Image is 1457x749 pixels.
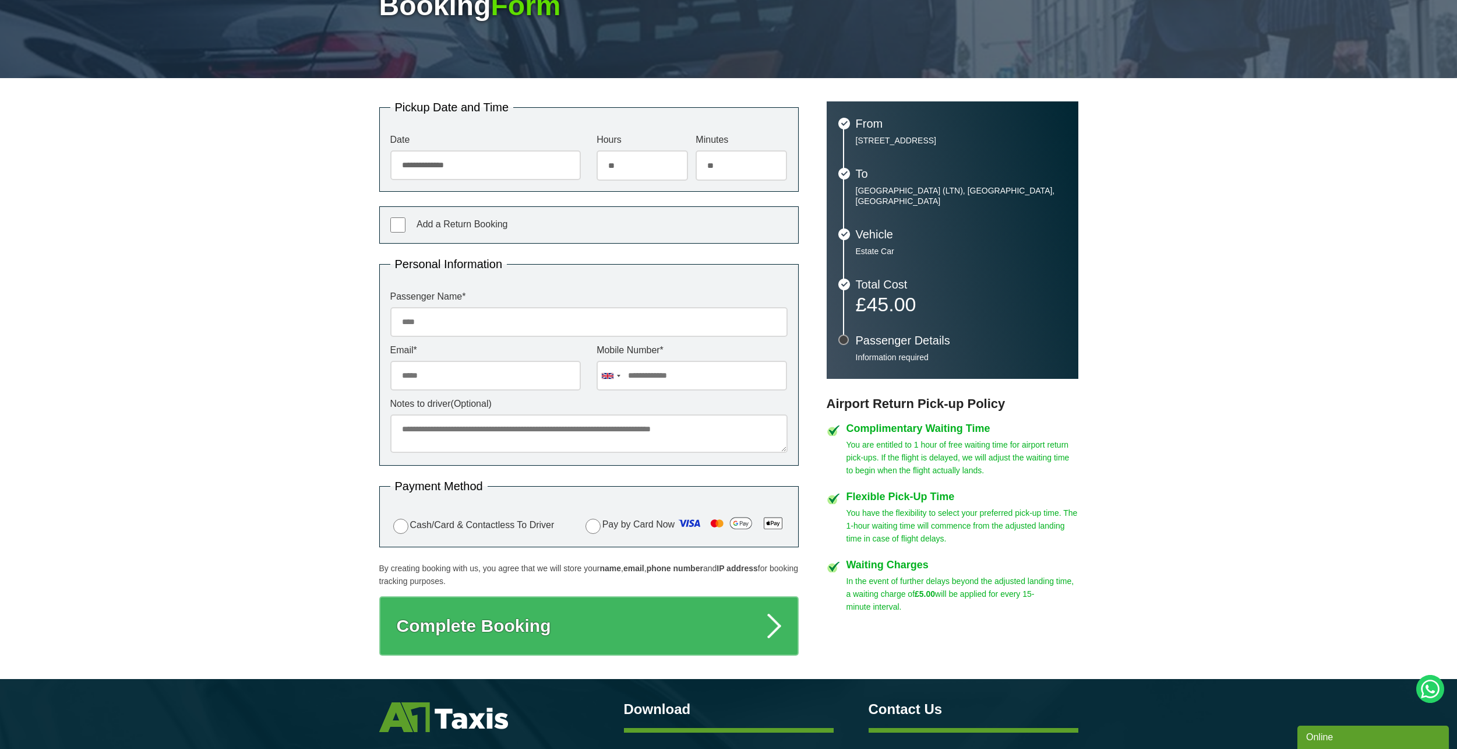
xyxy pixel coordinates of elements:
label: Mobile Number [597,346,787,355]
h3: From [856,118,1067,129]
input: Add a Return Booking [390,217,405,233]
input: Pay by Card Now [585,519,601,534]
div: United Kingdom: +44 [597,361,624,390]
h3: Vehicle [856,228,1067,240]
h3: Passenger Details [856,335,1067,346]
p: £ [856,296,1067,312]
h3: Total Cost [856,279,1067,290]
input: Cash/Card & Contactless To Driver [393,519,408,534]
h3: Airport Return Pick-up Policy [827,396,1078,412]
strong: IP address [717,564,758,573]
iframe: chat widget [1297,723,1451,749]
strong: email [623,564,644,573]
strong: phone number [647,564,703,573]
label: Cash/Card & Contactless To Driver [390,517,555,534]
label: Minutes [696,135,787,145]
p: You have the flexibility to select your preferred pick-up time. The 1-hour waiting time will comm... [846,507,1078,545]
p: In the event of further delays beyond the adjusted landing time, a waiting charge of will be appl... [846,575,1078,613]
span: (Optional) [451,399,492,409]
label: Hours [597,135,688,145]
legend: Personal Information [390,258,507,270]
span: 45.00 [866,293,916,315]
h4: Complimentary Waiting Time [846,423,1078,434]
h4: Waiting Charges [846,560,1078,570]
h3: To [856,168,1067,180]
span: Add a Return Booking [417,219,508,229]
strong: name [599,564,621,573]
label: Passenger Name [390,292,788,301]
label: Date [390,135,581,145]
button: Complete Booking [379,596,799,656]
label: Email [390,346,581,355]
h4: Flexible Pick-Up Time [846,491,1078,502]
h3: Download [624,702,834,716]
p: You are entitled to 1 hour of free waiting time for airport return pick-ups. If the flight is del... [846,438,1078,477]
img: A1 Taxis St Albans [379,702,508,732]
label: Notes to driver [390,399,788,409]
h3: Contact Us [869,702,1078,716]
p: By creating booking with us, you agree that we will store your , , and for booking tracking purpo... [379,562,799,588]
strong: £5.00 [915,589,935,599]
label: Pay by Card Now [583,514,788,536]
p: Estate Car [856,246,1067,256]
p: Information required [856,352,1067,363]
legend: Payment Method [390,480,488,492]
legend: Pickup Date and Time [390,101,514,113]
p: [GEOGRAPHIC_DATA] (LTN), [GEOGRAPHIC_DATA], [GEOGRAPHIC_DATA] [856,185,1067,206]
p: [STREET_ADDRESS] [856,135,1067,146]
